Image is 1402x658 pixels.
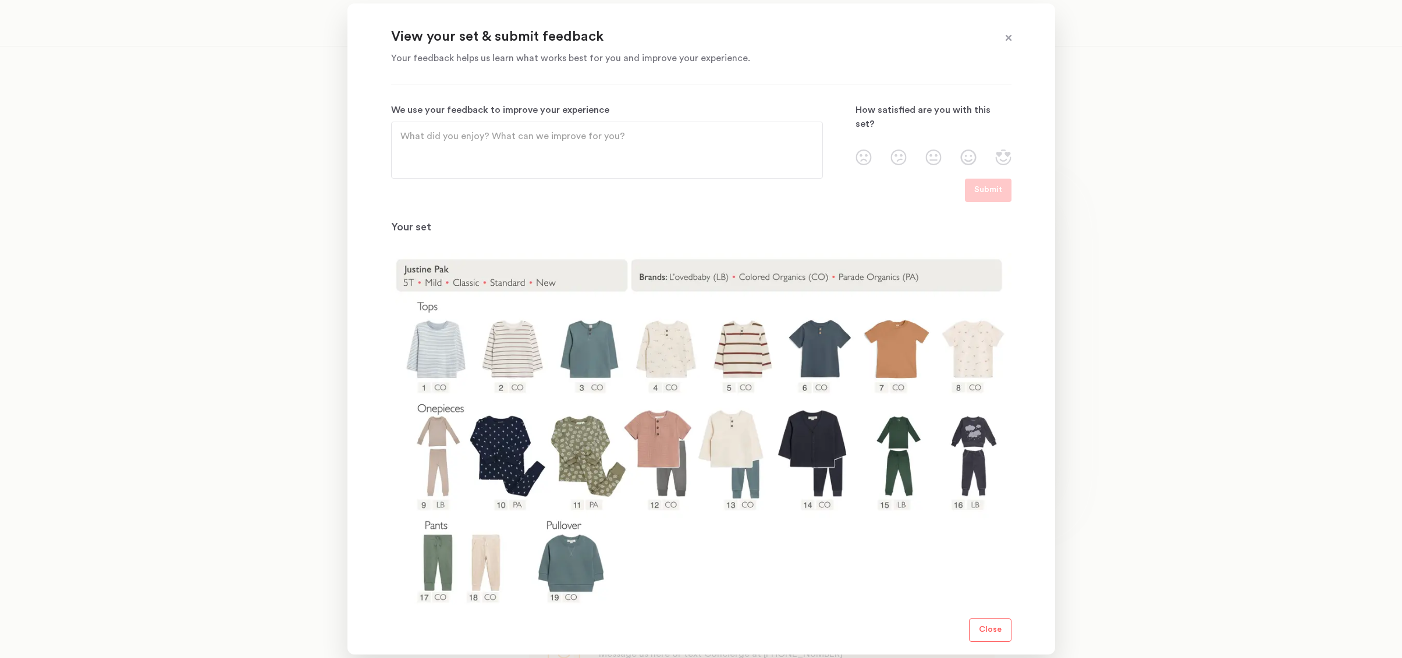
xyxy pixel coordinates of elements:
[974,183,1002,197] p: Submit
[965,179,1011,202] button: Submit
[391,51,982,65] p: Your feedback helps us learn what works best for you and improve your experience.
[391,103,823,117] p: We use your feedback to improve your experience
[979,623,1002,637] p: Close
[969,618,1011,642] button: Close
[856,103,1011,131] p: How satisfied are you with this set?
[391,220,1011,234] p: Your set
[391,28,982,47] p: View your set & submit feedback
